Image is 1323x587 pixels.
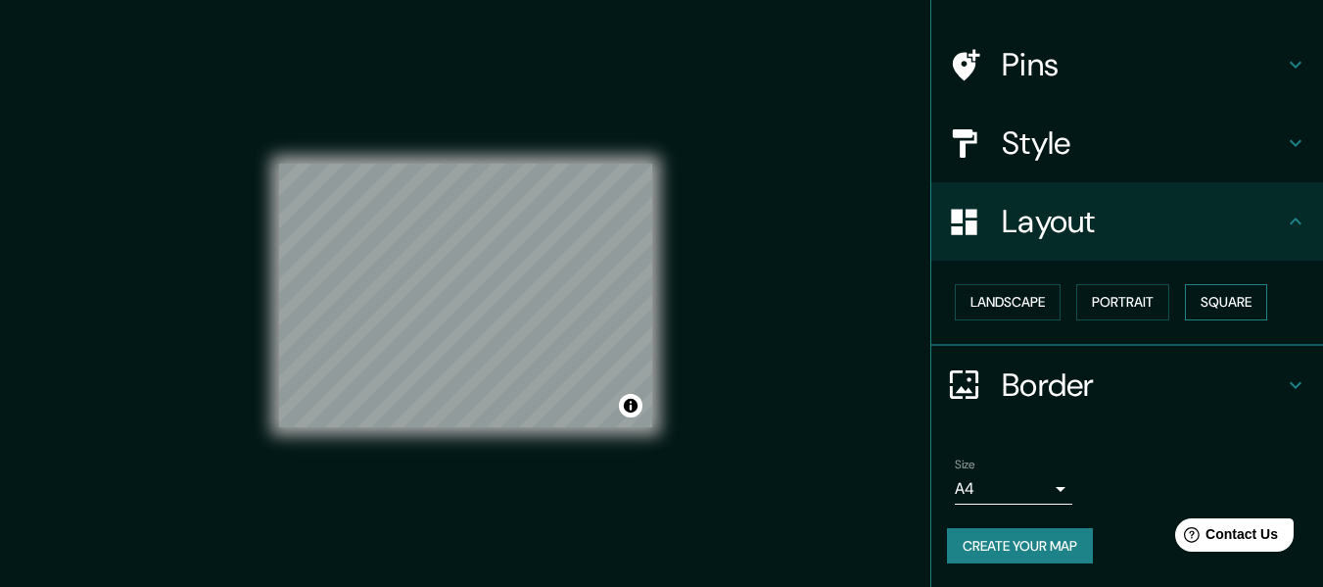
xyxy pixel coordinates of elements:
[279,164,652,427] canvas: Map
[955,456,975,472] label: Size
[1185,284,1267,320] button: Square
[931,104,1323,182] div: Style
[619,394,642,417] button: Toggle attribution
[931,346,1323,424] div: Border
[1002,202,1284,241] h4: Layout
[1002,366,1284,405] h4: Border
[1002,123,1284,163] h4: Style
[931,182,1323,261] div: Layout
[947,528,1093,564] button: Create your map
[955,284,1061,320] button: Landscape
[1149,511,1301,565] iframe: Help widget launcher
[931,25,1323,104] div: Pins
[955,473,1072,505] div: A4
[1076,284,1169,320] button: Portrait
[1002,45,1284,84] h4: Pins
